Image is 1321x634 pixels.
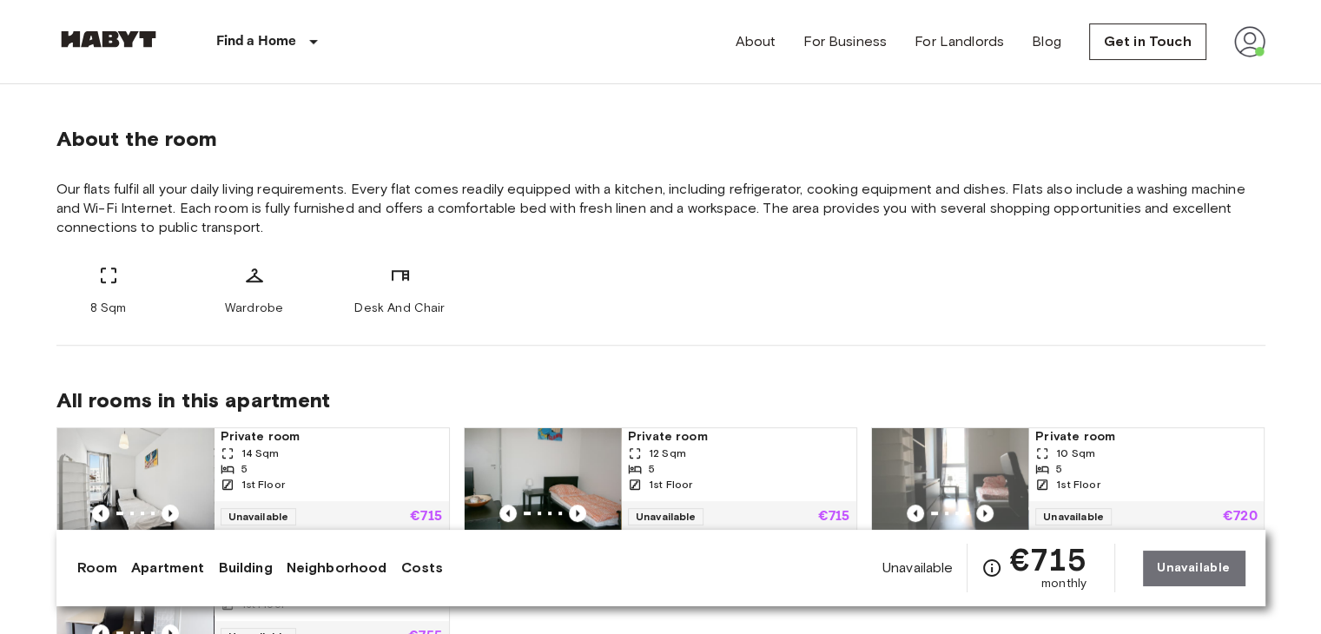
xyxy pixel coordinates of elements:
a: For Business [803,31,887,52]
span: 5 [1056,461,1062,477]
span: €715 [1009,544,1087,575]
a: Marketing picture of unit DE-01-302-004-04Previous imagePrevious imagePrivate room12 Sqm51st Floo... [464,427,857,533]
span: 8 Sqm [90,300,127,317]
span: monthly [1041,575,1087,592]
a: Room [77,558,118,578]
span: Desk And Chair [354,300,445,317]
svg: Check cost overview for full price breakdown. Please note that discounts apply to new joiners onl... [981,558,1002,578]
p: €720 [1223,510,1258,524]
a: Get in Touch [1089,23,1206,60]
span: 1st Floor [241,477,285,492]
span: About the room [56,126,1265,152]
a: Marketing picture of unit DE-01-302-004-05Previous imagePrevious imagePrivate room14 Sqm51st Floo... [56,427,450,533]
span: Unavailable [882,558,954,578]
span: Our flats fulfil all your daily living requirements. Every flat comes readily equipped with a kit... [56,180,1265,237]
button: Previous image [569,505,586,522]
p: Find a Home [216,31,297,52]
img: Marketing picture of unit DE-01-302-004-02 [872,428,1028,532]
a: Building [218,558,272,578]
a: Neighborhood [287,558,387,578]
a: Blog [1032,31,1061,52]
span: 5 [241,461,248,477]
span: Private room [221,428,442,446]
img: avatar [1234,26,1265,57]
img: Marketing picture of unit DE-01-302-004-04 [465,428,621,532]
a: Apartment [131,558,204,578]
span: 5 [649,461,655,477]
a: For Landlords [915,31,1004,52]
span: Private room [1035,428,1257,446]
span: Unavailable [1035,508,1112,525]
span: All rooms in this apartment [56,387,1265,413]
a: About [736,31,776,52]
a: Marketing picture of unit DE-01-302-004-02Previous imagePrevious imagePrivate room10 Sqm51st Floo... [871,427,1265,533]
button: Previous image [92,505,109,522]
span: Unavailable [221,508,297,525]
p: €715 [818,510,850,524]
span: 12 Sqm [649,446,686,461]
a: Costs [400,558,443,578]
span: 14 Sqm [241,446,280,461]
span: Unavailable [628,508,704,525]
button: Previous image [162,505,179,522]
img: Marketing picture of unit DE-01-302-004-05 [57,428,214,532]
span: 1st Floor [1056,477,1100,492]
span: Private room [628,428,849,446]
span: 10 Sqm [1056,446,1095,461]
button: Previous image [499,505,517,522]
button: Previous image [976,505,994,522]
span: Wardrobe [225,300,283,317]
img: Habyt [56,30,161,48]
span: 1st Floor [649,477,692,492]
button: Previous image [907,505,924,522]
p: €715 [410,510,442,524]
